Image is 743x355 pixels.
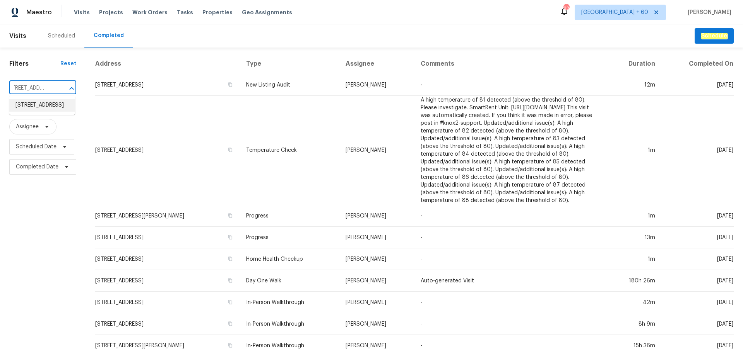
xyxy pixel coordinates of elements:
[16,123,39,131] span: Assignee
[414,74,606,96] td: -
[74,8,90,16] span: Visits
[95,227,240,248] td: [STREET_ADDRESS]
[414,96,606,205] td: A high temperature of 81 detected (above the threshold of 80). Please investigate. SmartRent Unit...
[414,227,606,248] td: -
[661,74,734,96] td: [DATE]
[60,60,76,68] div: Reset
[339,313,414,335] td: [PERSON_NAME]
[9,82,55,94] input: Search for an address...
[339,74,414,96] td: [PERSON_NAME]
[240,313,339,335] td: In-Person Walkthrough
[606,248,661,270] td: 1m
[661,248,734,270] td: [DATE]
[606,74,661,96] td: 12m
[9,99,75,112] li: [STREET_ADDRESS]
[227,342,234,349] button: Copy Address
[240,54,339,74] th: Type
[95,313,240,335] td: [STREET_ADDRESS]
[414,313,606,335] td: -
[240,292,339,313] td: In-Person Walkthrough
[9,60,60,68] h1: Filters
[227,255,234,262] button: Copy Address
[606,205,661,227] td: 1m
[581,8,648,16] span: [GEOGRAPHIC_DATA] + 60
[94,32,124,39] div: Completed
[606,227,661,248] td: 13m
[414,292,606,313] td: -
[606,292,661,313] td: 42m
[48,32,75,40] div: Scheduled
[606,54,661,74] th: Duration
[240,74,339,96] td: New Listing Audit
[95,74,240,96] td: [STREET_ADDRESS]
[606,96,661,205] td: 1m
[414,270,606,292] td: Auto-generated Visit
[661,54,734,74] th: Completed On
[227,277,234,284] button: Copy Address
[339,248,414,270] td: [PERSON_NAME]
[202,8,233,16] span: Properties
[695,28,734,44] button: Schedule
[95,292,240,313] td: [STREET_ADDRESS]
[16,163,58,171] span: Completed Date
[95,270,240,292] td: [STREET_ADDRESS]
[240,270,339,292] td: Day One Walk
[661,270,734,292] td: [DATE]
[661,205,734,227] td: [DATE]
[339,54,414,74] th: Assignee
[95,248,240,270] td: [STREET_ADDRESS]
[9,27,26,44] span: Visits
[227,299,234,306] button: Copy Address
[227,146,234,153] button: Copy Address
[95,205,240,227] td: [STREET_ADDRESS][PERSON_NAME]
[240,248,339,270] td: Home Health Checkup
[661,96,734,205] td: [DATE]
[95,96,240,205] td: [STREET_ADDRESS]
[563,5,569,12] div: 824
[240,205,339,227] td: Progress
[66,83,77,94] button: Close
[242,8,292,16] span: Geo Assignments
[132,8,168,16] span: Work Orders
[177,10,193,15] span: Tasks
[661,292,734,313] td: [DATE]
[661,227,734,248] td: [DATE]
[99,8,123,16] span: Projects
[701,33,728,39] em: Schedule
[414,248,606,270] td: -
[414,205,606,227] td: -
[339,270,414,292] td: [PERSON_NAME]
[95,54,240,74] th: Address
[227,320,234,327] button: Copy Address
[227,212,234,219] button: Copy Address
[339,292,414,313] td: [PERSON_NAME]
[339,227,414,248] td: [PERSON_NAME]
[16,143,56,151] span: Scheduled Date
[339,96,414,205] td: [PERSON_NAME]
[227,234,234,241] button: Copy Address
[227,81,234,88] button: Copy Address
[339,205,414,227] td: [PERSON_NAME]
[414,54,606,74] th: Comments
[661,313,734,335] td: [DATE]
[606,313,661,335] td: 8h 9m
[240,227,339,248] td: Progress
[240,96,339,205] td: Temperature Check
[606,270,661,292] td: 180h 26m
[26,8,52,16] span: Maestro
[685,8,731,16] span: [PERSON_NAME]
